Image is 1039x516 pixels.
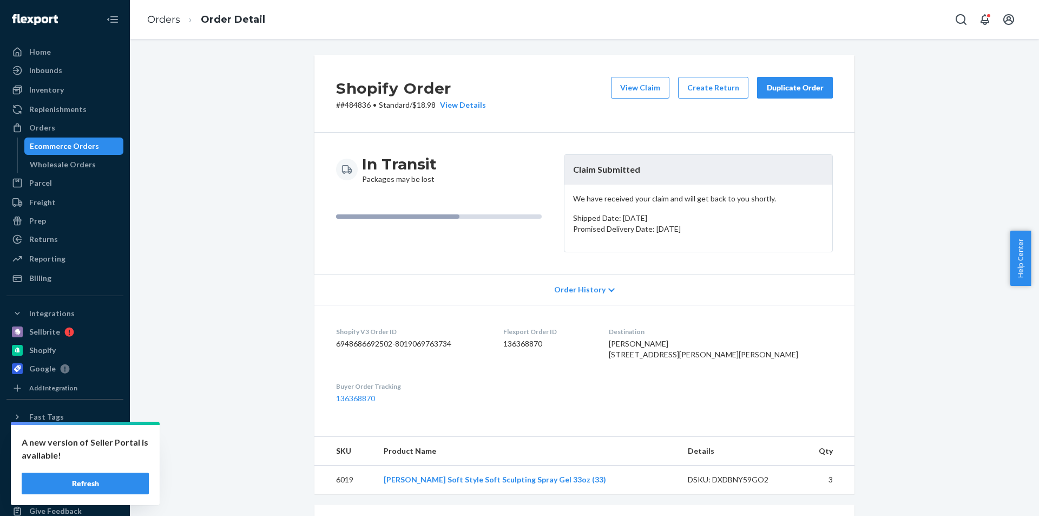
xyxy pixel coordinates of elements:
[29,345,56,356] div: Shopify
[6,382,123,395] a: Add Integration
[6,466,123,483] button: Talk to Support
[30,159,96,170] div: Wholesale Orders
[139,4,274,36] ol: breadcrumbs
[6,101,123,118] a: Replenishments
[336,77,486,100] h2: Shopify Order
[29,65,62,76] div: Inbounds
[1010,231,1031,286] button: Help Center
[29,326,60,337] div: Sellbrite
[6,194,123,211] a: Freight
[611,77,669,99] button: View Claim
[6,81,123,99] a: Inventory
[609,339,798,359] span: [PERSON_NAME] [STREET_ADDRESS][PERSON_NAME][PERSON_NAME]
[30,141,99,152] div: Ecommerce Orders
[766,82,824,93] div: Duplicate Order
[798,437,854,466] th: Qty
[336,382,486,391] dt: Buyer Order Tracking
[503,338,591,349] dd: 136368870
[6,323,123,341] a: Sellbrite
[29,234,58,245] div: Returns
[336,100,486,110] p: # #484836 / $18.98
[6,342,123,359] a: Shopify
[29,412,64,422] div: Fast Tags
[375,437,680,466] th: Product Name
[29,215,46,226] div: Prep
[314,466,375,494] td: 6019
[6,408,123,426] button: Fast Tags
[6,212,123,230] a: Prep
[336,394,375,403] a: 136368870
[436,100,486,110] button: View Details
[974,9,996,30] button: Open notifications
[29,273,51,284] div: Billing
[29,122,55,133] div: Orders
[6,43,123,61] a: Home
[336,338,486,349] dd: 6948686692502-8019069763734
[503,327,591,336] dt: Flexport Order ID
[757,77,833,99] button: Duplicate Order
[29,363,56,374] div: Google
[564,155,832,185] header: Claim Submitted
[6,174,123,192] a: Parcel
[970,484,1028,511] iframe: Opens a widget where you can chat to one of our agents
[314,437,375,466] th: SKU
[950,9,972,30] button: Open Search Box
[29,178,52,188] div: Parcel
[379,100,410,109] span: Standard
[6,231,123,248] a: Returns
[201,14,265,25] a: Order Detail
[998,9,1020,30] button: Open account menu
[24,156,124,173] a: Wholesale Orders
[573,213,824,224] p: Shipped Date: [DATE]
[373,100,377,109] span: •
[6,484,123,501] a: Help Center
[29,47,51,57] div: Home
[6,430,123,443] a: Add Fast Tag
[29,104,87,115] div: Replenishments
[6,270,123,287] a: Billing
[336,327,486,336] dt: Shopify V3 Order ID
[6,62,123,79] a: Inbounds
[6,447,123,465] a: Settings
[609,327,833,336] dt: Destination
[147,14,180,25] a: Orders
[573,193,824,204] p: We have received your claim and will get back to you shortly.
[798,466,854,494] td: 3
[679,437,798,466] th: Details
[24,138,124,155] a: Ecommerce Orders
[6,305,123,322] button: Integrations
[12,14,58,25] img: Flexport logo
[384,475,606,484] a: [PERSON_NAME] Soft Style Soft Sculpting Spray Gel 33oz (33)
[6,250,123,267] a: Reporting
[6,119,123,136] a: Orders
[29,253,65,264] div: Reporting
[573,224,824,234] p: Promised Delivery Date: [DATE]
[362,154,437,185] div: Packages may be lost
[29,383,77,393] div: Add Integration
[22,436,149,462] p: A new version of Seller Portal is available!
[29,308,75,319] div: Integrations
[678,77,748,99] button: Create Return
[6,360,123,377] a: Google
[688,474,790,485] div: DSKU: DXDBNY59GO2
[29,84,64,95] div: Inventory
[22,473,149,494] button: Refresh
[362,154,437,174] h3: In Transit
[102,9,123,30] button: Close Navigation
[554,284,606,295] span: Order History
[29,197,56,208] div: Freight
